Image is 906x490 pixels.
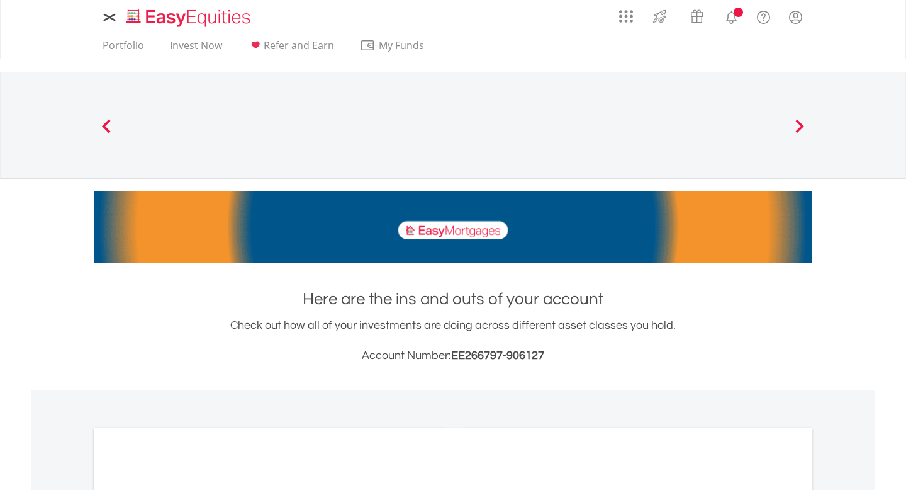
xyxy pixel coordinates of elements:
[619,9,633,23] img: grid-menu-icon.svg
[94,317,812,365] div: Check out how all of your investments are doing across different asset classes you hold.
[98,39,149,59] a: Portfolio
[715,3,747,28] a: Notifications
[360,37,442,54] span: My Funds
[165,39,227,59] a: Invest Now
[264,38,334,52] span: Refer and Earn
[649,6,670,26] img: thrive-v2.svg
[451,350,544,362] span: EE266797-906127
[124,8,255,28] img: EasyEquities_Logo.png
[94,288,812,311] h1: Here are the ins and outs of your account
[678,3,715,26] a: Vouchers
[121,3,255,28] a: Home page
[747,3,780,28] a: FAQ's and Support
[611,3,641,23] a: AppsGrid
[686,6,707,26] img: vouchers-v2.svg
[780,3,812,31] a: My Profile
[94,347,812,365] h3: Account Number:
[243,39,339,59] a: Refer and Earn
[94,191,812,263] img: EasyMortage Promotion Banner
